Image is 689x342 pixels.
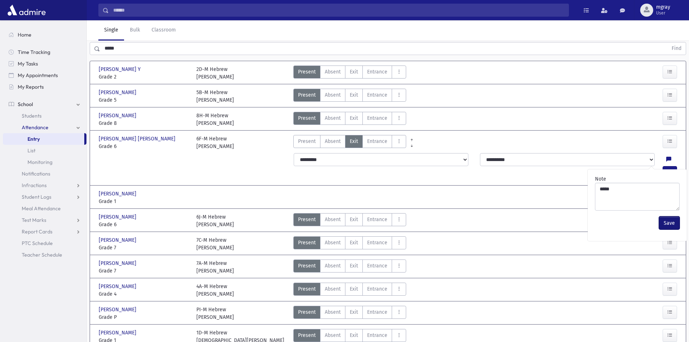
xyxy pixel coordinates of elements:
span: Absent [325,285,341,293]
span: My Tasks [18,60,38,67]
span: [PERSON_NAME] [99,89,138,96]
span: [PERSON_NAME] [99,259,138,267]
span: Grade 7 [99,244,189,252]
a: School [3,98,86,110]
span: Home [18,31,31,38]
a: My Appointments [3,69,86,81]
span: [PERSON_NAME] [PERSON_NAME] [99,135,177,143]
a: Student Logs [3,191,86,203]
span: Exit [350,239,358,246]
a: Attendance [3,122,86,133]
span: Monitoring [27,159,52,165]
div: PI-M Hebrew [PERSON_NAME] [196,306,234,321]
span: Grade 7 [99,267,189,275]
span: Students [22,113,42,119]
a: Bulk [124,20,146,41]
span: Absent [325,114,341,122]
span: Test Marks [22,217,46,223]
a: Entry [3,133,84,145]
a: List [3,145,86,156]
input: Search [109,4,569,17]
a: Meal Attendance [3,203,86,214]
span: Absent [325,308,341,316]
button: Find [667,42,686,55]
span: [PERSON_NAME] [99,283,138,290]
a: Monitoring [3,156,86,168]
a: Report Cards [3,226,86,237]
span: My Appointments [18,72,58,79]
span: Exit [350,285,358,293]
a: My Reports [3,81,86,93]
span: Entrance [367,114,387,122]
a: Teacher Schedule [3,249,86,261]
img: AdmirePro [6,3,47,17]
div: 6F-M Hebrew [PERSON_NAME] [196,135,234,150]
span: List [27,147,35,154]
span: Grade 6 [99,143,189,150]
div: 4A-M Hebrew [PERSON_NAME] [196,283,234,298]
div: 8H-M Hebrew [PERSON_NAME] [196,112,234,127]
span: Absent [325,239,341,246]
span: Grade 5 [99,96,189,104]
span: Notifications [22,170,50,177]
a: Infractions [3,180,86,191]
span: Present [298,138,316,145]
span: Infractions [22,182,47,189]
span: Attendance [22,124,48,131]
span: Exit [350,308,358,316]
div: AttTypes [293,283,406,298]
span: Grade 6 [99,221,189,228]
div: 2D-M Hebrew [PERSON_NAME] [196,66,234,81]
span: Entrance [367,262,387,270]
span: Absent [325,68,341,76]
div: 7A-M Hebrew [PERSON_NAME] [196,259,234,275]
span: mgray [656,4,670,10]
span: Absent [325,332,341,339]
a: Time Tracking [3,46,86,58]
span: My Reports [18,84,44,90]
span: Present [298,216,316,223]
span: Absent [325,138,341,145]
span: [PERSON_NAME] [99,112,138,119]
span: [PERSON_NAME] [99,213,138,221]
a: Home [3,29,86,41]
span: Present [298,68,316,76]
span: Grade 1 [99,198,189,205]
span: [PERSON_NAME] [99,306,138,313]
div: 7C-M Hebrew [PERSON_NAME] [196,236,234,252]
span: Grade 2 [99,73,189,81]
span: Absent [325,216,341,223]
span: Entrance [367,68,387,76]
a: PTC Schedule [3,237,86,249]
span: Entrance [367,308,387,316]
span: [PERSON_NAME] Y [99,66,142,73]
span: Entrance [367,138,387,145]
span: Exit [350,114,358,122]
span: Time Tracking [18,49,50,55]
span: School [18,101,33,107]
a: Test Marks [3,214,86,226]
span: [PERSON_NAME] [99,190,138,198]
span: Absent [325,262,341,270]
div: AttTypes [293,66,406,81]
div: AttTypes [293,306,406,321]
div: 6J-M Hebrew [PERSON_NAME] [196,213,234,228]
span: Grade 8 [99,119,189,127]
div: AttTypes [293,236,406,252]
span: Present [298,114,316,122]
span: Meal Attendance [22,205,61,212]
span: Report Cards [22,228,52,235]
a: Students [3,110,86,122]
button: Save [659,216,680,229]
div: AttTypes [293,135,406,150]
span: User [656,10,670,16]
span: Entrance [367,91,387,99]
span: Exit [350,332,358,339]
div: AttTypes [293,259,406,275]
span: Grade 4 [99,290,189,298]
span: Student Logs [22,194,51,200]
span: Teacher Schedule [22,252,62,258]
span: Entry [27,136,40,142]
span: Present [298,262,316,270]
span: Present [298,91,316,99]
